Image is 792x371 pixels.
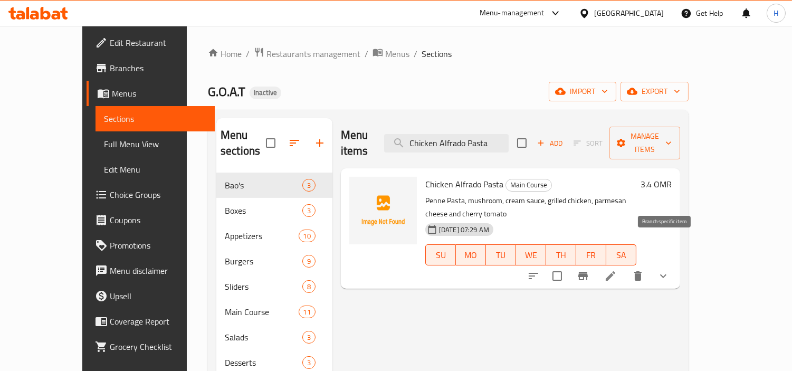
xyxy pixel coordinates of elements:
div: Main Course [505,179,552,192]
span: Salads [225,331,302,344]
a: Choice Groups [87,182,215,207]
div: Salads3 [216,325,332,350]
span: Edit Restaurant [110,36,206,49]
span: 3 [303,332,315,343]
button: Manage items [609,127,680,159]
h2: Menu items [341,127,371,159]
span: Choice Groups [110,188,206,201]
span: FR [580,248,602,263]
a: Menu disclaimer [87,258,215,283]
span: TU [490,248,512,263]
div: [GEOGRAPHIC_DATA] [594,7,664,19]
span: Inactive [250,88,281,97]
a: Branches [87,55,215,81]
span: [DATE] 07:29 AM [435,225,493,235]
div: Boxes3 [216,198,332,223]
a: Edit Menu [96,157,215,182]
div: Desserts [225,356,302,369]
span: Branches [110,62,206,74]
button: WE [516,244,546,265]
div: Inactive [250,87,281,99]
button: TH [546,244,576,265]
span: import [557,85,608,98]
span: Upsell [110,290,206,302]
a: Menus [87,81,215,106]
span: 8 [303,282,315,292]
span: TH [550,248,572,263]
a: Home [208,47,242,60]
button: import [549,82,616,101]
span: Select section first [567,135,609,151]
a: Coupons [87,207,215,233]
span: Edit Menu [104,163,206,176]
div: Burgers9 [216,249,332,274]
span: Appetizers [225,230,298,242]
button: FR [576,244,606,265]
span: 3 [303,358,315,368]
span: export [629,85,680,98]
button: show more [651,263,676,289]
div: Menu-management [480,7,545,20]
a: Sections [96,106,215,131]
nav: breadcrumb [208,47,689,61]
h2: Menu sections [221,127,266,159]
span: Coupons [110,214,206,226]
span: Sliders [225,280,302,293]
span: WE [520,248,542,263]
svg: Show Choices [657,270,670,282]
span: Add item [533,135,567,151]
div: items [299,230,316,242]
span: Boxes [225,204,302,217]
div: Bao's [225,179,302,192]
span: Chicken Alfrado Pasta [425,176,503,192]
span: Add [536,137,564,149]
div: items [302,331,316,344]
span: Main Course [225,306,298,318]
div: Main Course11 [216,299,332,325]
div: items [302,179,316,192]
div: items [302,356,316,369]
a: Full Menu View [96,131,215,157]
p: Penne Pasta, mushroom, cream sauce, grilled chicken, parmesan cheese and cherry tomato [425,194,636,221]
span: H [774,7,778,19]
button: TU [486,244,516,265]
button: MO [456,244,486,265]
span: Burgers [225,255,302,268]
button: delete [625,263,651,289]
button: export [621,82,689,101]
a: Coverage Report [87,309,215,334]
button: Add section [307,130,332,156]
a: Upsell [87,283,215,309]
a: Edit Restaurant [87,30,215,55]
span: Select all sections [260,132,282,154]
div: items [302,280,316,293]
span: Menus [112,87,206,100]
span: MO [460,248,482,263]
span: Full Menu View [104,138,206,150]
span: Menu disclaimer [110,264,206,277]
input: search [384,134,509,153]
a: Promotions [87,233,215,258]
span: 9 [303,256,315,267]
span: 3 [303,206,315,216]
span: 10 [299,231,315,241]
h6: 3.4 OMR [641,177,672,192]
li: / [414,47,417,60]
div: Sliders8 [216,274,332,299]
a: Menus [373,47,409,61]
span: Main Course [506,179,551,191]
li: / [365,47,368,60]
span: SA [610,248,632,263]
span: 11 [299,307,315,317]
button: sort-choices [521,263,546,289]
span: Sections [422,47,452,60]
span: Sort sections [282,130,307,156]
a: Restaurants management [254,47,360,61]
span: G.O.A.T [208,80,245,103]
div: items [302,255,316,268]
